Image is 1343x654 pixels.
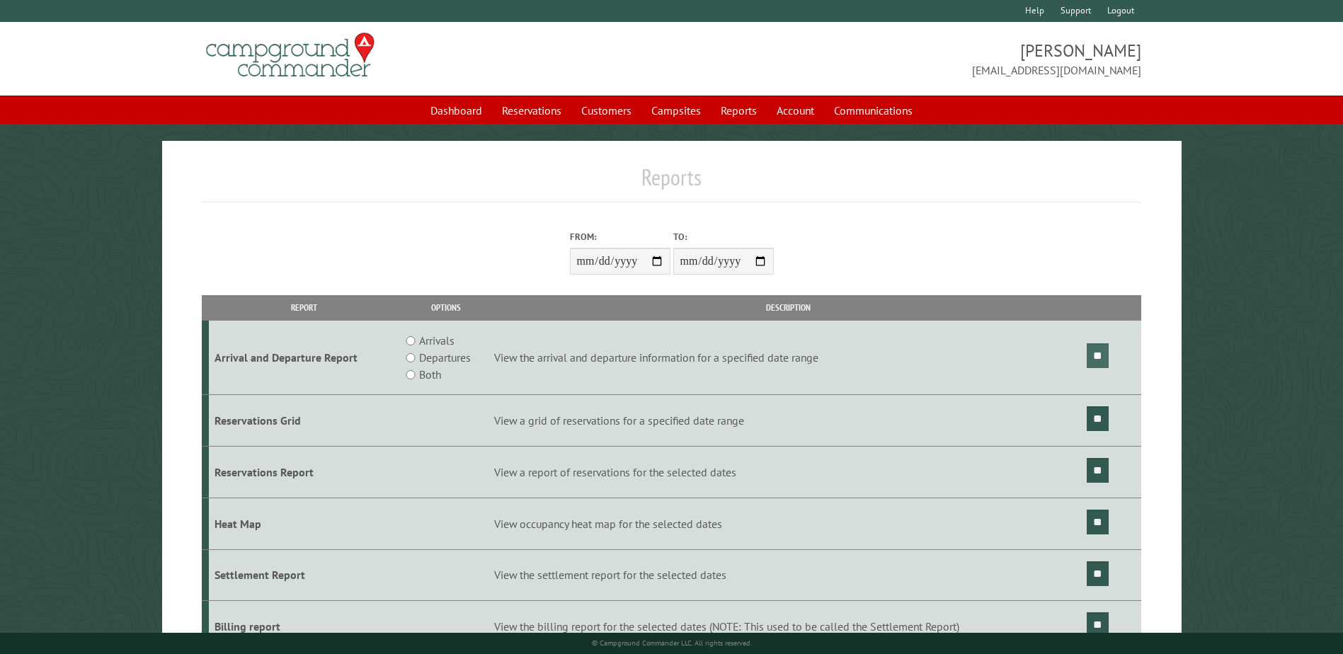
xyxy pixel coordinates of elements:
[419,366,441,383] label: Both
[492,446,1085,498] td: View a report of reservations for the selected dates
[492,601,1085,653] td: View the billing report for the selected dates (NOTE: This used to be called the Settlement Report)
[492,295,1085,320] th: Description
[492,498,1085,549] td: View occupancy heat map for the selected dates
[202,28,379,83] img: Campground Commander
[825,97,921,124] a: Communications
[492,549,1085,601] td: View the settlement report for the selected dates
[419,349,471,366] label: Departures
[209,446,399,498] td: Reservations Report
[399,295,491,320] th: Options
[712,97,765,124] a: Reports
[493,97,570,124] a: Reservations
[672,39,1141,79] span: [PERSON_NAME] [EMAIL_ADDRESS][DOMAIN_NAME]
[209,295,399,320] th: Report
[209,549,399,601] td: Settlement Report
[673,230,774,243] label: To:
[209,395,399,447] td: Reservations Grid
[209,321,399,395] td: Arrival and Departure Report
[202,163,1141,202] h1: Reports
[768,97,823,124] a: Account
[492,395,1085,447] td: View a grid of reservations for a specified date range
[573,97,640,124] a: Customers
[209,498,399,549] td: Heat Map
[419,332,455,349] label: Arrivals
[643,97,709,124] a: Campsites
[570,230,670,243] label: From:
[422,97,491,124] a: Dashboard
[592,638,752,648] small: © Campground Commander LLC. All rights reserved.
[492,321,1085,395] td: View the arrival and departure information for a specified date range
[209,601,399,653] td: Billing report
